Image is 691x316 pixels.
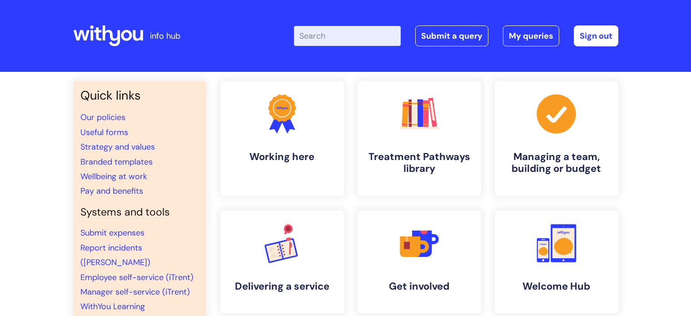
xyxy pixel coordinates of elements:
p: info hub [150,29,180,43]
a: Sign out [574,25,618,46]
a: Manager self-service (iTrent) [80,286,190,297]
a: Employee self-service (iTrent) [80,272,194,283]
a: Submit expenses [80,227,144,238]
a: Branded templates [80,156,153,167]
h4: Systems and tools [80,206,199,219]
a: Submit a query [415,25,488,46]
a: Working here [220,81,344,196]
a: Our policies [80,112,125,123]
a: Wellbeing at work [80,171,147,182]
h4: Treatment Pathways library [365,151,474,175]
h4: Working here [228,151,337,163]
a: Report incidents ([PERSON_NAME]) [80,242,150,268]
a: Get involved [358,211,481,313]
input: Search [294,26,401,46]
div: | - [294,25,618,46]
a: Managing a team, building or budget [495,81,618,196]
a: My queries [503,25,559,46]
h4: Delivering a service [228,281,337,292]
a: Treatment Pathways library [358,81,481,196]
a: Delivering a service [220,211,344,313]
a: Pay and benefits [80,186,143,196]
a: Welcome Hub [495,211,618,313]
a: Strategy and values [80,141,155,152]
a: WithYou Learning [80,301,145,312]
h4: Get involved [365,281,474,292]
a: Useful forms [80,127,128,138]
h3: Quick links [80,88,199,103]
h4: Welcome Hub [502,281,611,292]
h4: Managing a team, building or budget [502,151,611,175]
